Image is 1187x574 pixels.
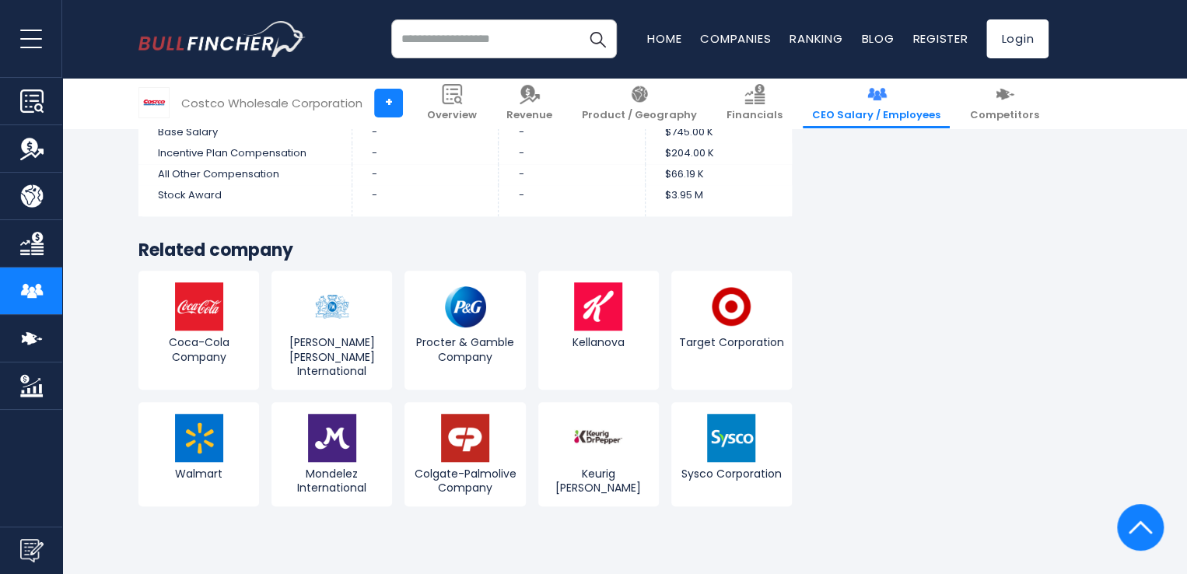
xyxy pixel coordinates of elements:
a: Blog [861,30,894,47]
td: Incentive Plan Compensation [138,143,352,164]
a: Kellanova [538,271,659,390]
a: Financials [717,78,792,128]
a: Companies [700,30,771,47]
a: Register [912,30,968,47]
span: Mondelez International [275,467,388,495]
td: - [499,143,646,164]
img: K logo [574,282,622,331]
img: SYY logo [707,414,755,462]
a: Overview [418,78,486,128]
a: Keurig [PERSON_NAME] [538,402,659,506]
td: - [352,143,499,164]
td: All Other Compensation [138,164,352,185]
a: Revenue [497,78,562,128]
a: Product / Geography [572,78,706,128]
span: CEO Salary / Employees [812,109,940,122]
a: Login [986,19,1049,58]
h3: Related company [138,240,792,262]
img: KO logo [175,282,223,331]
span: Kellanova [542,335,655,349]
img: COST logo [139,88,169,117]
a: Procter & Gamble Company [404,271,525,390]
button: Search [578,19,617,58]
a: Mondelez International [271,402,392,506]
span: Financials [727,109,783,122]
img: TGT logo [707,282,755,331]
a: Go to homepage [138,21,306,57]
span: Competitors [970,109,1039,122]
a: Walmart [138,402,259,506]
span: Coca-Cola Company [142,335,255,363]
img: PG logo [441,282,489,331]
span: [PERSON_NAME] [PERSON_NAME] International [275,335,388,378]
span: Keurig [PERSON_NAME] [542,467,655,495]
img: KDP logo [574,414,622,462]
a: Coca-Cola Company [138,271,259,390]
img: MDLZ logo [308,414,356,462]
a: Sysco Corporation [671,402,792,506]
span: Product / Geography [582,109,697,122]
span: Colgate-Palmolive Company [408,467,521,495]
a: Ranking [790,30,842,47]
span: Overview [427,109,477,122]
a: Home [647,30,681,47]
a: Target Corporation [671,271,792,390]
td: - [352,164,499,185]
td: - [499,185,646,216]
a: Competitors [961,78,1049,128]
a: Colgate-Palmolive Company [404,402,525,506]
td: $204.00 K [645,143,792,164]
td: Stock Award [138,185,352,216]
span: Sysco Corporation [675,467,788,481]
a: [PERSON_NAME] [PERSON_NAME] International [271,271,392,390]
div: Costco Wholesale Corporation [181,94,362,112]
a: CEO Salary / Employees [803,78,950,128]
img: bullfincher logo [138,21,306,57]
img: PM logo [308,282,356,331]
span: Revenue [506,109,552,122]
span: Target Corporation [675,335,788,349]
td: - [352,185,499,216]
td: $3.95 M [645,185,792,216]
span: Walmart [142,467,255,481]
td: - [499,164,646,185]
img: CL logo [441,414,489,462]
a: + [374,89,403,117]
span: Procter & Gamble Company [408,335,521,363]
td: $66.19 K [645,164,792,185]
img: WMT logo [175,414,223,462]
